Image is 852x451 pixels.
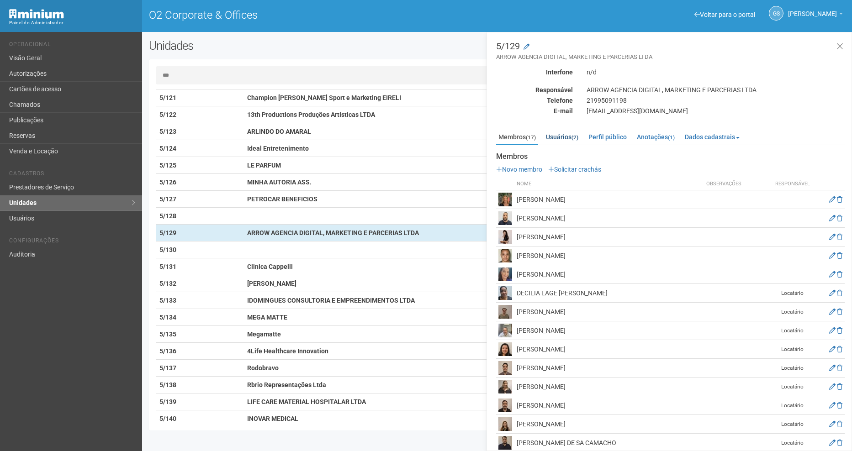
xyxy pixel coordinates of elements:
strong: Clinica Cappelli [247,263,293,270]
a: Editar membro [829,289,836,297]
strong: 5/133 [159,297,176,304]
strong: 5/139 [159,398,176,405]
img: user.png [498,230,512,244]
strong: Membros [496,152,845,161]
th: Responsável [770,178,815,190]
a: Excluir membro [837,420,842,428]
strong: Ideal Entretenimento [247,145,309,152]
h2: Unidades [149,39,431,52]
strong: IDOMINGUES CONSULTORIA E EMPREENDIMENTOS LTDA [247,297,415,304]
li: Operacional [9,41,135,51]
img: user.png [498,286,512,300]
a: Excluir membro [837,252,842,259]
span: Gabriela Souza [788,1,837,17]
strong: ARROW AGENCIA DIGITAL, MARKETING E PARCERIAS LTDA [247,229,419,236]
td: Locatário [770,321,815,340]
a: Excluir membro [837,383,842,390]
a: Excluir membro [837,308,842,315]
td: Locatário [770,359,815,378]
img: user.png [498,324,512,337]
div: E-mail [489,107,580,115]
small: (2) [572,134,578,141]
td: Locatário [770,303,815,321]
h1: O2 Corporate & Offices [149,9,490,21]
a: Excluir membro [837,289,842,297]
a: Editar membro [829,364,836,372]
div: 21995091198 [580,96,852,105]
a: [PERSON_NAME] [788,11,843,19]
a: Excluir membro [837,364,842,372]
li: Configurações [9,237,135,247]
strong: 5/134 [159,314,176,321]
a: Editar membro [829,346,836,353]
strong: LE PARFUM [247,162,281,169]
a: Excluir membro [837,402,842,409]
a: Membros(17) [496,130,538,145]
strong: 5/125 [159,162,176,169]
strong: 5/123 [159,128,176,135]
td: DECILIA LAGE [PERSON_NAME] [514,284,704,303]
strong: Megamatte [247,330,281,338]
a: Editar membro [829,308,836,315]
strong: 5/128 [159,212,176,220]
strong: PETROCAR BENEFICIOS [247,195,318,203]
strong: ARLINDO DO AMARAL [247,128,311,135]
a: Editar membro [829,233,836,241]
strong: 5/140 [159,415,176,422]
img: user.png [498,380,512,393]
div: Painel do Administrador [9,19,135,27]
img: user.png [498,249,512,262]
li: Cadastros [9,170,135,180]
img: user.png [498,417,512,431]
td: [PERSON_NAME] [514,415,704,434]
td: [PERSON_NAME] [514,340,704,359]
a: Novo membro [496,166,542,173]
img: user.png [498,361,512,375]
td: Locatário [770,378,815,396]
strong: 5/124 [159,145,176,152]
td: [PERSON_NAME] [514,378,704,396]
strong: MEGA MATTE [247,314,287,321]
strong: 5/138 [159,381,176,388]
a: Anotações(1) [635,130,677,144]
a: Excluir membro [837,233,842,241]
div: [EMAIL_ADDRESS][DOMAIN_NAME] [580,107,852,115]
td: [PERSON_NAME] [514,321,704,340]
img: Minium [9,9,64,19]
img: user.png [498,436,512,450]
a: Modificar a unidade [524,42,529,52]
a: Excluir membro [837,271,842,278]
a: Dados cadastrais [683,130,742,144]
img: user.png [498,267,512,281]
strong: [PERSON_NAME] [247,280,296,287]
a: Editar membro [829,439,836,446]
strong: 5/129 [159,229,176,236]
a: Editar membro [829,383,836,390]
small: ARROW AGENCIA DIGITAL, MARKETING E PARCERIAS LTDA [496,53,845,61]
strong: 5/122 [159,111,176,118]
td: [PERSON_NAME] [514,190,704,209]
th: Nome [514,178,704,190]
strong: Rbrio Representações Ltda [247,381,326,388]
strong: 4Life Healthcare Innovation [247,347,328,355]
th: Observações [704,178,769,190]
strong: 5/127 [159,195,176,203]
strong: 5/137 [159,364,176,372]
td: [PERSON_NAME] [514,396,704,415]
a: Excluir membro [837,196,842,203]
a: Excluir membro [837,327,842,334]
strong: Rodobravo [247,364,279,372]
td: Locatário [770,340,815,359]
img: user.png [498,193,512,206]
a: GS [769,6,783,21]
td: [PERSON_NAME] [514,303,704,321]
a: Excluir membro [837,215,842,222]
strong: MINHA AUTORIA ASS. [247,178,312,186]
a: Perfil público [586,130,629,144]
strong: LIFE CARE MATERIAL HOSPITALAR LTDA [247,398,366,405]
td: [PERSON_NAME] [514,246,704,265]
a: Editar membro [829,271,836,278]
a: Excluir membro [837,346,842,353]
strong: INOVAR MEDICAL [247,415,298,422]
a: Editar membro [829,215,836,222]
